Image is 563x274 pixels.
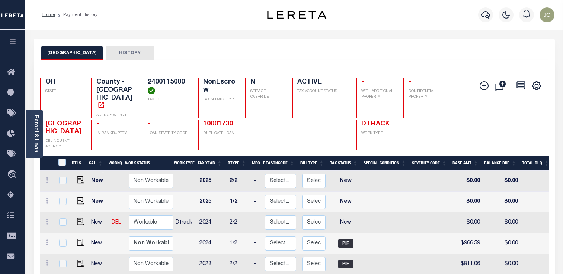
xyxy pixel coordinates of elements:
[122,156,173,171] th: Work Status
[96,113,134,118] p: AGENCY WEBSITE
[54,156,69,171] th: &nbsp;
[251,192,262,212] td: -
[451,212,483,233] td: $0.00
[88,212,109,233] td: New
[361,79,364,85] span: -
[361,156,409,171] th: Special Condition: activate to sort column ascending
[45,78,83,87] h4: OH
[225,156,249,171] th: RType: activate to sort column ascending
[33,115,38,153] a: Parcel & Loan
[7,170,19,180] i: travel_explore
[329,192,362,212] td: New
[42,13,55,17] a: Home
[251,212,262,233] td: -
[112,220,121,225] a: DEL
[227,192,251,212] td: 1/2
[409,79,411,85] span: -
[227,233,251,254] td: 1/2
[86,156,106,171] th: CAL: activate to sort column ascending
[41,46,103,60] button: [GEOGRAPHIC_DATA]
[88,171,109,192] td: New
[451,192,483,212] td: $0.00
[203,131,283,136] p: DUPLICATE LOAN
[361,131,399,136] p: WORK TYPE
[250,78,283,87] h4: N
[148,121,150,127] span: -
[483,233,521,254] td: $0.00
[338,239,353,248] span: PIF
[69,156,86,171] th: DTLS
[451,171,483,192] td: $0.00
[106,156,122,171] th: WorkQ
[203,121,233,127] a: 10001730
[88,233,109,254] td: New
[96,131,134,136] p: IN BANKRUPTCY
[148,78,189,94] h4: 2400115000
[297,78,347,87] h4: ACTIVE
[148,97,189,102] p: TAX ID
[297,156,327,171] th: BillType: activate to sort column ascending
[196,171,227,192] td: 2025
[227,212,251,233] td: 2/2
[361,121,390,127] span: DTRACK
[196,192,227,212] td: 2025
[45,89,83,94] p: STATE
[173,212,196,233] td: Dtrack
[96,121,99,127] span: -
[361,89,394,100] p: WITH ADDITIONAL PROPERTY
[450,156,481,171] th: Base Amt: activate to sort column ascending
[338,260,353,268] span: PIF
[45,121,81,136] span: [GEOGRAPHIC_DATA]
[227,171,251,192] td: 2/2
[55,12,97,18] li: Payment History
[483,192,521,212] td: $0.00
[195,156,225,171] th: Tax Year: activate to sort column ascending
[196,233,227,254] td: 2024
[409,89,446,100] p: CONFIDENTIAL PROPERTY
[483,212,521,233] td: $0.00
[267,11,327,19] img: logo-dark.svg
[483,171,521,192] td: $0.00
[45,138,83,150] p: DELINQUENT AGENCY
[481,156,519,171] th: Balance Due: activate to sort column ascending
[519,156,552,171] th: Total DLQ: activate to sort column ascending
[40,156,54,171] th: &nbsp;&nbsp;&nbsp;&nbsp;&nbsp;&nbsp;&nbsp;&nbsp;&nbsp;&nbsp;
[329,171,362,192] td: New
[250,89,283,100] p: SERVICE OVERRIDE
[106,46,154,60] button: HISTORY
[171,156,195,171] th: Work Type
[148,131,189,136] p: LOAN SEVERITY CODE
[249,156,260,171] th: MPO
[329,212,362,233] td: New
[196,212,227,233] td: 2024
[260,156,297,171] th: ReasonCode: activate to sort column ascending
[96,78,134,110] h4: County - [GEOGRAPHIC_DATA]
[327,156,361,171] th: Tax Status: activate to sort column ascending
[203,97,236,102] p: TAX SERVICE TYPE
[88,192,109,212] td: New
[297,89,347,94] p: TAX ACCOUNT STATUS
[203,78,236,94] h4: NonEscrow
[451,233,483,254] td: $966.59
[251,233,262,254] td: -
[251,171,262,192] td: -
[540,7,554,22] img: svg+xml;base64,PHN2ZyB4bWxucz0iaHR0cDovL3d3dy53My5vcmcvMjAwMC9zdmciIHBvaW50ZXItZXZlbnRzPSJub25lIi...
[409,156,450,171] th: Severity Code: activate to sort column ascending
